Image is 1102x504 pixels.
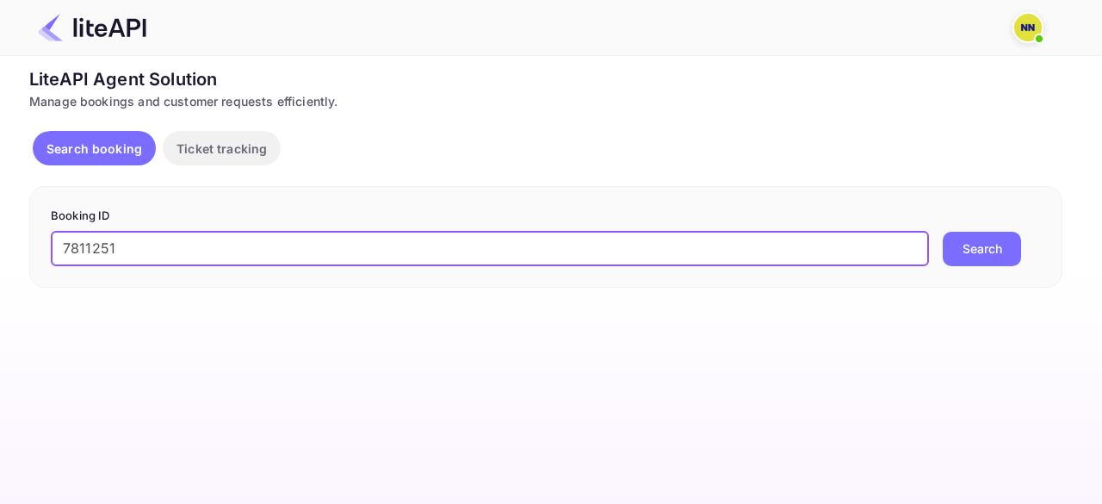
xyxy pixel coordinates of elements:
button: Search [943,232,1021,266]
p: Booking ID [51,208,1041,225]
div: Manage bookings and customer requests efficiently. [29,92,1062,110]
div: LiteAPI Agent Solution [29,66,1062,92]
img: LiteAPI Logo [38,14,146,41]
img: N/A N/A [1014,14,1042,41]
p: Search booking [46,140,142,158]
input: Enter Booking ID (e.g., 63782194) [51,232,929,266]
p: Ticket tracking [176,140,267,158]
